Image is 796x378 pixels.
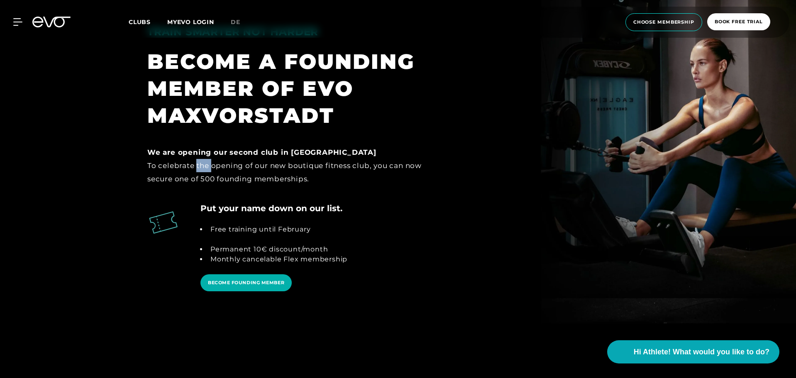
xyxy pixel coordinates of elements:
[200,274,292,291] a: BECOME FOUNDING MEMBER
[623,13,705,31] a: choose membership
[200,202,342,215] h4: Put your name down on our list.
[208,279,284,286] span: BECOME FOUNDING MEMBER
[210,224,347,234] div: Free training until February
[231,17,250,27] a: de
[715,18,763,25] span: book free trial
[147,148,376,156] strong: We are opening our second club in [GEOGRAPHIC_DATA]
[607,340,779,363] button: Hi Athlete! What would you like to do?
[705,13,773,31] a: book free trial
[167,18,214,26] a: MYEVO LOGIN
[129,18,151,26] span: Clubs
[231,18,240,26] span: de
[147,159,433,186] div: To celebrate the opening of our new boutique fitness club, you can now secure one of 500 founding...
[147,48,433,129] div: BECOME A FOUNDING MEMBER OF EVO MAXVORSTADT
[634,346,769,358] span: Hi Athlete! What would you like to do?
[129,18,167,26] a: Clubs
[207,244,347,254] li: Permanent 10€ discount/month
[207,254,347,264] li: Monthly cancelable Flex membership
[633,19,694,26] span: choose membership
